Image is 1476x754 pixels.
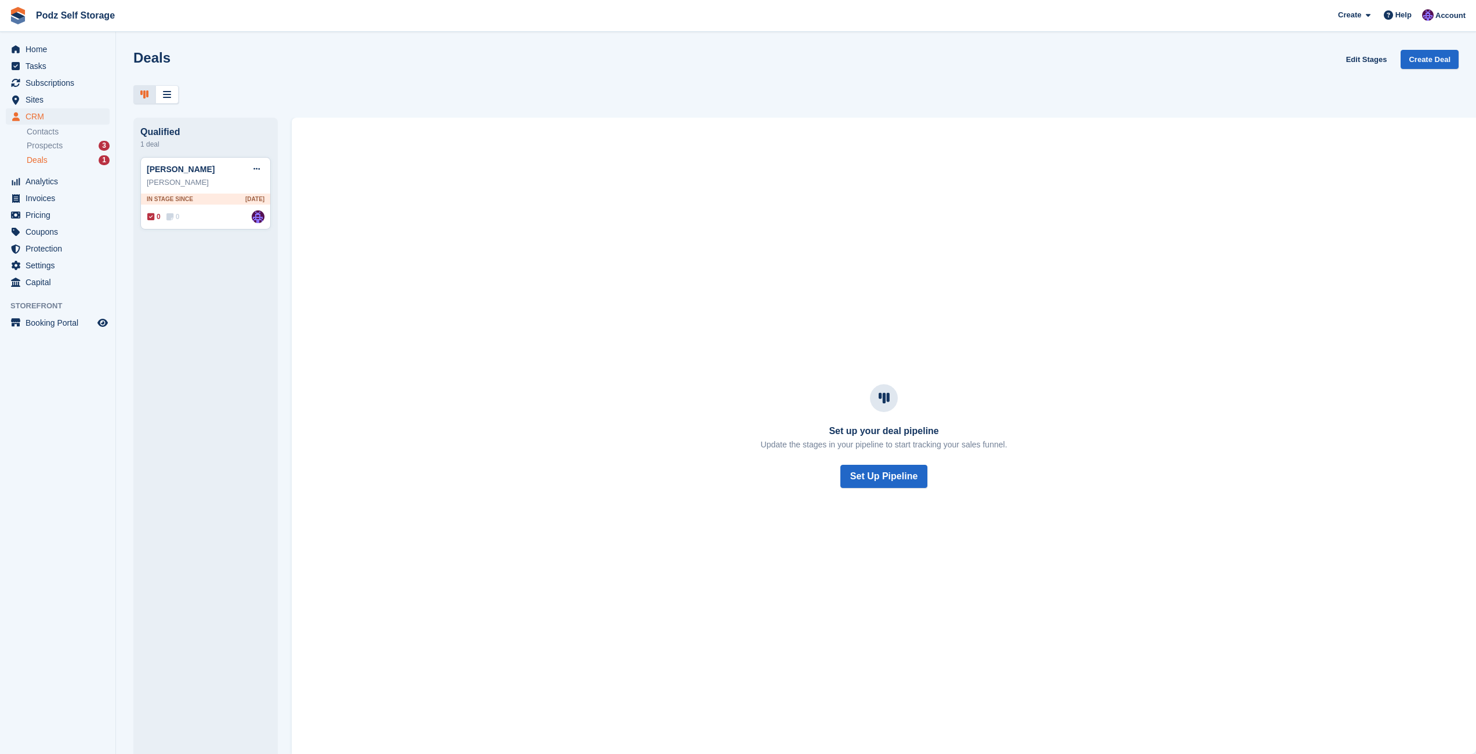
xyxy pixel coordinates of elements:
div: Qualified [140,127,271,137]
a: menu [6,315,110,331]
a: menu [6,75,110,91]
a: menu [6,173,110,190]
button: Set Up Pipeline [840,465,927,488]
a: Prospects 3 [27,140,110,152]
a: menu [6,274,110,290]
a: menu [6,207,110,223]
a: menu [6,41,110,57]
a: Preview store [96,316,110,330]
a: menu [6,58,110,74]
h1: Deals [133,50,171,65]
a: menu [6,92,110,108]
span: Create [1338,9,1361,21]
span: CRM [26,108,95,125]
h3: Set up your deal pipeline [761,426,1007,436]
a: Deals 1 [27,154,110,166]
span: 0 [166,212,180,222]
p: Update the stages in your pipeline to start tracking your sales funnel. [761,439,1007,451]
span: Sites [26,92,95,108]
a: menu [6,224,110,240]
span: Home [26,41,95,57]
span: Prospects [27,140,63,151]
div: [PERSON_NAME] [147,177,264,188]
span: Subscriptions [26,75,95,91]
span: Tasks [26,58,95,74]
span: Account [1435,10,1466,21]
a: menu [6,257,110,274]
a: Contacts [27,126,110,137]
span: Analytics [26,173,95,190]
span: [DATE] [245,195,264,203]
img: Jawed Chowdhary [1422,9,1434,21]
span: Pricing [26,207,95,223]
div: 1 [99,155,110,165]
span: Storefront [10,300,115,312]
span: Help [1395,9,1412,21]
span: Settings [26,257,95,274]
a: [PERSON_NAME] [147,165,215,174]
span: Protection [26,241,95,257]
img: stora-icon-8386f47178a22dfd0bd8f6a31ec36ba5ce8667c1dd55bd0f319d3a0aa187defe.svg [9,7,27,24]
span: Invoices [26,190,95,206]
a: menu [6,241,110,257]
span: Deals [27,155,48,166]
span: Capital [26,274,95,290]
img: Jawed Chowdhary [252,210,264,223]
a: Create Deal [1401,50,1459,69]
div: 3 [99,141,110,151]
a: menu [6,108,110,125]
a: Podz Self Storage [31,6,119,25]
span: In stage since [147,195,193,203]
span: Booking Portal [26,315,95,331]
span: Coupons [26,224,95,240]
a: menu [6,190,110,206]
div: 1 deal [140,137,271,151]
a: Edit Stages [1341,50,1392,69]
span: 0 [147,212,161,222]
